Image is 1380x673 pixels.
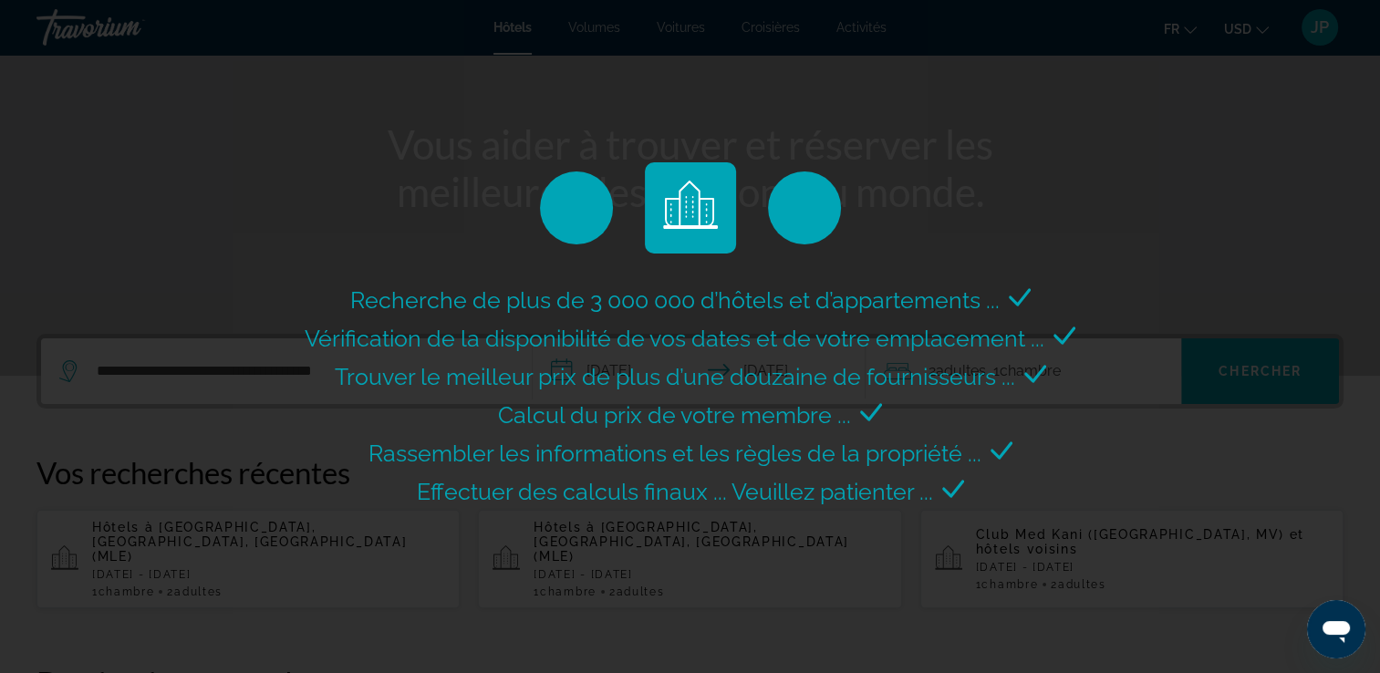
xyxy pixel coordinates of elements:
[417,478,933,505] span: Effectuer des calculs finaux ... Veuillez patienter ...
[305,325,1044,352] span: Vérification de la disponibilité de vos dates et de votre emplacement ...
[1307,600,1365,658] iframe: Bouton de lancement de la fenêtre de messagerie
[498,401,851,429] span: Calcul du prix de votre membre ...
[350,286,1000,314] span: Recherche de plus de 3 000 000 d’hôtels et d’appartements ...
[335,363,1015,390] span: Trouver le meilleur prix de plus d’une douzaine de fournisseurs ...
[368,440,981,467] span: Rassembler les informations et les règles de la propriété ...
